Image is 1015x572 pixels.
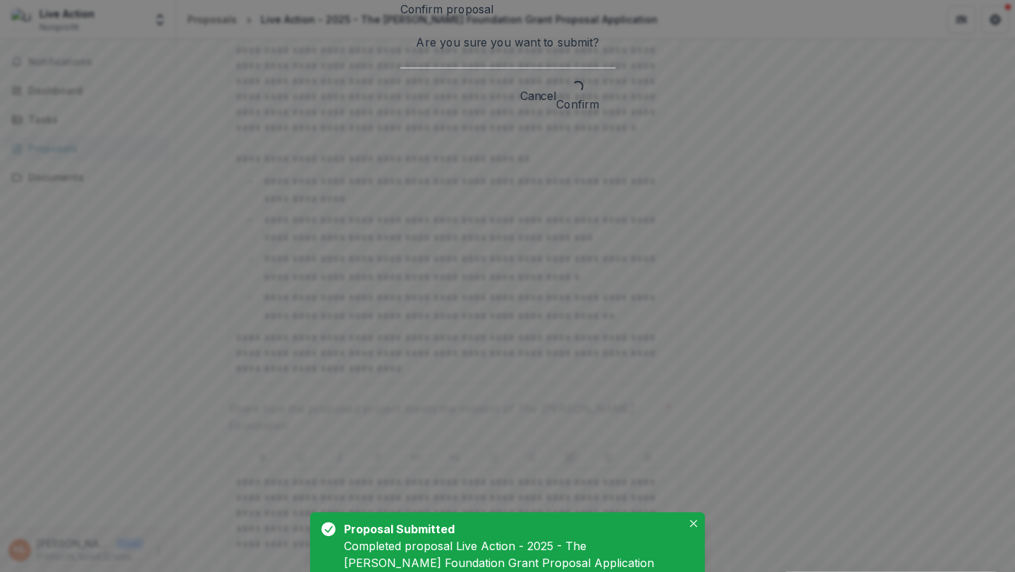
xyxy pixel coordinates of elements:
[344,537,682,571] div: Completed proposal Live Action - 2025 - The [PERSON_NAME] Foundation Grant Proposal Application
[344,521,677,537] div: Proposal Submitted
[556,80,598,113] button: Confirm
[519,88,555,105] button: Cancel
[556,97,598,111] span: Confirm
[685,515,702,532] button: Close
[400,1,615,18] header: Confirm proposal
[400,18,615,68] div: Are you sure you want to submit?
